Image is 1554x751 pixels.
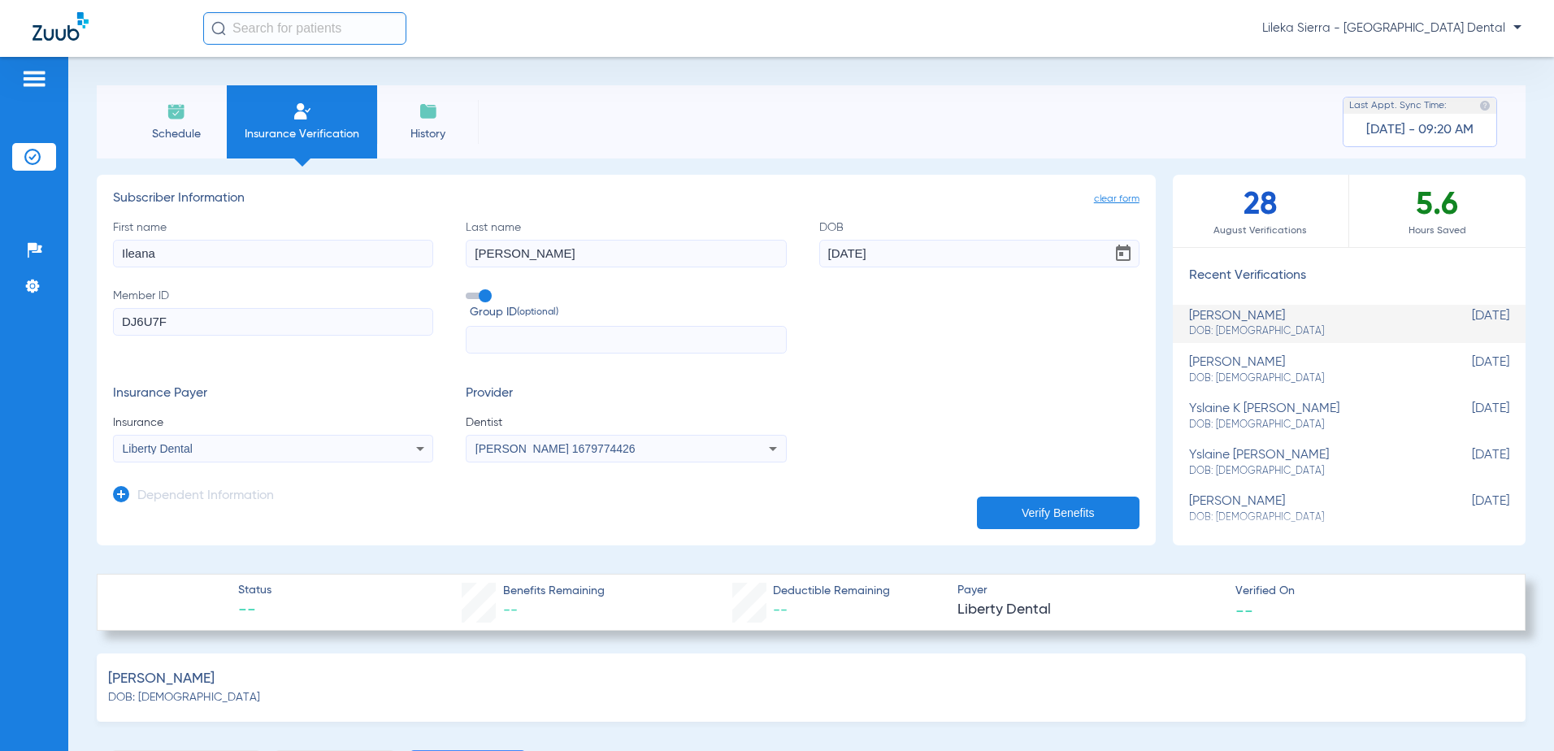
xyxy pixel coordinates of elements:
span: [DATE] [1428,494,1509,524]
span: DOB: [DEMOGRAPHIC_DATA] [108,689,260,706]
span: Liberty Dental [957,600,1222,620]
h3: Provider [466,386,786,402]
span: Status [238,582,271,599]
span: [DATE] - 09:20 AM [1366,122,1474,138]
span: DOB: [DEMOGRAPHIC_DATA] [1189,464,1428,479]
span: [PERSON_NAME] [108,669,215,689]
span: -- [1235,601,1253,619]
label: Last name [466,219,786,267]
small: (optional) [517,304,558,321]
span: Lileka Sierra - [GEOGRAPHIC_DATA] Dental [1262,20,1521,37]
span: Hours Saved [1349,223,1526,239]
span: History [389,126,467,142]
input: Last name [466,240,786,267]
div: 28 [1173,175,1349,247]
span: Deductible Remaining [773,583,890,600]
img: Manual Insurance Verification [293,102,312,121]
h3: Dependent Information [137,488,274,505]
img: Schedule [167,102,186,121]
span: -- [503,603,518,618]
span: Liberty Dental [123,442,193,455]
span: Insurance [113,415,433,431]
span: DOB: [DEMOGRAPHIC_DATA] [1189,418,1428,432]
button: Open calendar [1107,237,1139,270]
div: [PERSON_NAME] [1189,494,1428,524]
span: -- [238,600,271,623]
img: Zuub Logo [33,12,89,41]
span: -- [773,603,788,618]
input: Search for patients [203,12,406,45]
div: yslaine [PERSON_NAME] [1189,448,1428,478]
h3: Recent Verifications [1173,268,1526,284]
div: [PERSON_NAME] [1189,355,1428,385]
label: Member ID [113,288,433,354]
span: Benefits Remaining [503,583,605,600]
span: August Verifications [1173,223,1348,239]
h3: Insurance Payer [113,386,433,402]
button: Verify Benefits [977,497,1139,529]
input: First name [113,240,433,267]
img: hamburger-icon [21,69,47,89]
img: History [419,102,438,121]
span: Payer [957,582,1222,599]
span: [DATE] [1428,448,1509,478]
label: First name [113,219,433,267]
span: DOB: [DEMOGRAPHIC_DATA] [1189,324,1428,339]
span: Insurance Verification [239,126,365,142]
span: Verified On [1235,583,1500,600]
span: Dentist [466,415,786,431]
span: DOB: [DEMOGRAPHIC_DATA] [1189,371,1428,386]
img: last sync help info [1479,100,1491,111]
span: Schedule [137,126,215,142]
span: Group ID [470,304,786,321]
h3: Subscriber Information [113,191,1139,207]
iframe: Chat Widget [1473,673,1554,751]
input: Member ID [113,308,433,336]
span: [DATE] [1428,355,1509,385]
span: DOB: [DEMOGRAPHIC_DATA] [1189,510,1428,525]
input: DOBOpen calendar [819,240,1139,267]
label: DOB [819,219,1139,267]
div: [PERSON_NAME] [1189,309,1428,339]
span: clear form [1094,191,1139,207]
img: Search Icon [211,21,226,36]
div: 5.6 [1349,175,1526,247]
span: [DATE] [1428,402,1509,432]
span: [DATE] [1428,309,1509,339]
span: [PERSON_NAME] 1679774426 [475,442,636,455]
span: Last Appt. Sync Time: [1349,98,1447,114]
div: yslaine k [PERSON_NAME] [1189,402,1428,432]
